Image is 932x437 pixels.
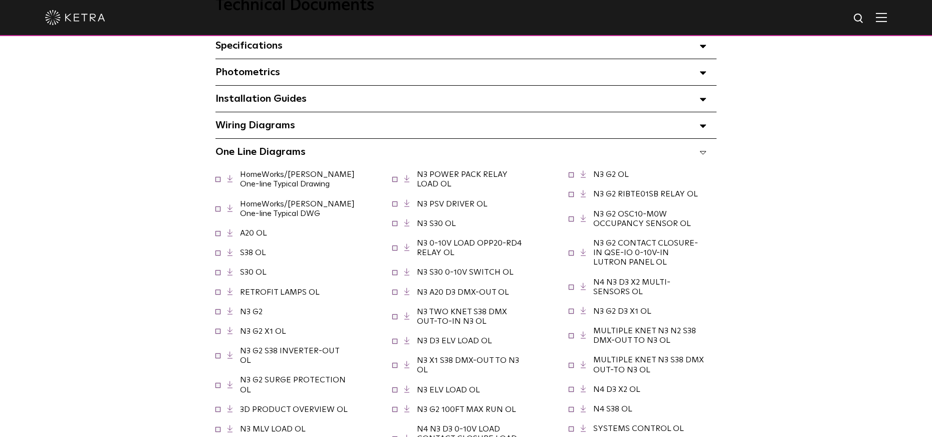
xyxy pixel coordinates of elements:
img: search icon [853,13,865,25]
a: SYSTEMS CONTROL OL [593,424,684,432]
img: Hamburger%20Nav.svg [876,13,887,22]
span: One Line Diagrams [215,147,306,157]
a: N3 G2 CONTACT CLOSURE-IN QSE-IO 0-10V-IN LUTRON PANEL OL [593,239,698,266]
span: Photometrics [215,67,280,77]
a: N3 G2 OL [593,170,629,178]
a: N3 A20 D3 DMX-OUT OL [417,288,509,296]
a: N3 D3 ELV LOAD OL [417,337,492,345]
a: N3 G2 [240,308,263,316]
a: MULTIPLE KNET N3 N2 S38 DMX-OUT TO N3 OL [593,327,696,344]
a: N3 POWER PACK RELAY LOAD OL [417,170,508,188]
a: N3 S30 0-10V SWITCH OL [417,268,514,276]
a: A20 OL [240,229,267,237]
span: Installation Guides [215,94,307,104]
a: N3 G2 SURGE PROTECTION OL [240,376,346,393]
a: HomeWorks/[PERSON_NAME] One-line Typical Drawing [240,170,355,188]
a: N3 G2 S38 INVERTER-OUT OL [240,347,339,364]
a: N3 G2 100FT MAX RUN OL [417,405,516,413]
a: 3D PRODUCT OVERVIEW OL [240,405,348,413]
a: MULTIPLE KNET N3 S38 DMX OUT-TO N3 OL [593,356,704,373]
a: N3 G2 D3 X1 OL [593,307,651,315]
a: N3 MLV LOAD OL [240,425,306,433]
a: N3 TWO KNET S38 DMX OUT-TO-IN N3 OL [417,308,507,325]
a: N3 ELV LOAD OL [417,386,480,394]
a: N4 S38 OL [593,405,632,413]
span: Specifications [215,41,283,51]
a: N3 0-10V LOAD OPP20-RD4 RELAY OL [417,239,522,257]
a: RETROFIT LAMPS OL [240,288,320,296]
span: Wiring Diagrams [215,120,295,130]
a: S30 OL [240,268,267,276]
a: N3 G2 X1 OL [240,327,286,335]
a: N4 D3 X2 OL [593,385,640,393]
a: N3 G2 OSC10-M0W OCCUPANCY SENSOR OL [593,210,691,228]
a: N3 S30 OL [417,220,456,228]
a: N3 PSV DRIVER OL [417,200,488,208]
a: N3 G2 RIBTE01SB RELAY OL [593,190,698,198]
a: N4 N3 D3 X2 MULTI-SENSORS OL [593,278,670,296]
a: S38 OL [240,249,266,257]
img: ketra-logo-2019-white [45,10,105,25]
a: N3 X1 S38 DMX-OUT TO N3 OL [417,356,519,374]
a: HomeWorks/[PERSON_NAME] One-line Typical DWG [240,200,355,217]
